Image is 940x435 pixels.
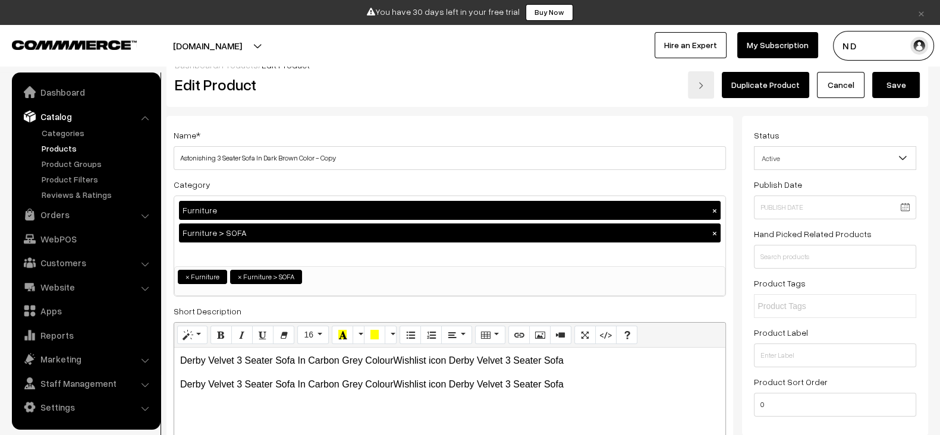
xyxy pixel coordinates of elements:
button: [DOMAIN_NAME] [131,31,284,61]
span: Active [754,148,916,169]
img: user [910,37,928,55]
a: Website [15,276,156,298]
a: Duplicate Product [722,72,809,98]
button: Full Screen [574,326,596,345]
label: Name [174,129,200,141]
a: My Subscription [737,32,818,58]
a: Staff Management [15,373,156,394]
a: Apps [15,300,156,321]
label: Product Tags [754,277,806,289]
label: Publish Date [754,178,802,191]
div: Furniture > SOFA [179,223,721,242]
a: Reports [15,324,156,346]
label: Product Label [754,326,808,339]
button: Table [475,326,505,345]
button: Font Size [297,326,329,345]
input: Publish Date [754,196,916,219]
a: Reviews & Ratings [39,188,156,201]
input: Name [174,146,726,170]
a: Product Filters [39,173,156,185]
li: Furniture > SOFA [230,270,302,284]
button: Recent Color [332,326,353,345]
button: Link (CTRL+K) [508,326,530,345]
span: × [238,272,242,282]
button: More Color [353,326,364,345]
button: × [709,228,720,238]
a: Dashboard [15,81,156,103]
button: Underline (CTRL+U) [252,326,273,345]
button: Background Color [364,326,385,345]
button: Code View [595,326,617,345]
button: Video [550,326,571,345]
a: × [913,5,929,20]
div: Furniture [179,201,721,220]
input: Search products [754,245,916,269]
label: Product Sort Order [754,376,828,388]
span: 16 [304,330,313,339]
span: × [186,272,190,282]
label: Status [754,129,779,141]
a: Products [39,142,156,155]
a: Orders [15,204,156,225]
input: Enter Number [754,393,916,417]
p: Derby Velvet 3 Seater Sofa In Carbon Grey ColourWishlist icon Derby Velvet 3 Seater Sofa [180,377,719,392]
button: Remove Font Style (CTRL+\) [273,326,294,345]
span: Active [754,146,916,170]
button: Style [177,326,208,345]
img: right-arrow.png [697,82,705,89]
label: Short Description [174,305,241,317]
img: COMMMERCE [12,40,137,49]
button: More Color [385,326,397,345]
label: Category [174,178,210,191]
button: Save [872,72,920,98]
a: Cancel [817,72,864,98]
a: Categories [39,127,156,139]
h2: Edit Product [175,75,475,94]
button: × [709,205,720,216]
button: Ordered list (CTRL+SHIFT+NUM8) [420,326,442,345]
button: N D [833,31,934,61]
a: Buy Now [526,4,573,21]
a: COMMMERCE [12,37,116,51]
li: Furniture [178,270,227,284]
a: Catalog [15,106,156,127]
label: Hand Picked Related Products [754,228,872,240]
a: Settings [15,396,156,418]
button: Help [616,326,637,345]
a: Product Groups [39,157,156,170]
button: Picture [529,326,551,345]
input: Product Tags [757,300,862,313]
a: Marketing [15,348,156,370]
button: Italic (CTRL+I) [231,326,253,345]
a: Hire an Expert [655,32,727,58]
button: Paragraph [441,326,471,345]
button: Unordered list (CTRL+SHIFT+NUM7) [400,326,421,345]
a: Customers [15,252,156,273]
input: Enter Label [754,343,916,367]
a: WebPOS [15,228,156,250]
button: Bold (CTRL+B) [210,326,232,345]
p: Derby Velvet 3 Seater Sofa In Carbon Grey ColourWishlist icon Derby Velvet 3 Seater Sofa [180,354,719,368]
div: You have 30 days left in your free trial [4,4,936,21]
